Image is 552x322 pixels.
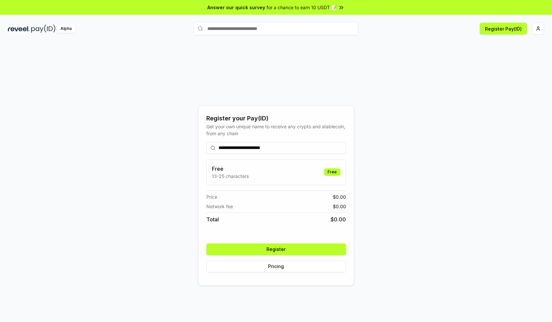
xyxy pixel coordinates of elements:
div: Get your own unique name to receive any crypto and stablecoin, from any chain [206,123,346,137]
p: 13-25 characters [212,173,249,180]
h3: Free [212,165,249,173]
span: Network fee [206,203,233,210]
img: reveel_dark [8,25,30,33]
span: $ 0.00 [333,203,346,210]
button: Register [206,243,346,255]
img: pay_id [31,25,56,33]
span: Total [206,215,219,223]
div: Register your Pay(ID) [206,114,346,123]
span: Price [206,193,217,200]
span: Answer our quick survey [207,4,265,11]
span: for a chance to earn 10 USDT 📝 [266,4,337,11]
button: Register Pay(ID) [480,23,527,35]
div: Free [324,168,340,176]
span: $ 0.00 [333,193,346,200]
span: $ 0.00 [331,215,346,223]
div: Alpha [57,25,75,33]
button: Pricing [206,260,346,272]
